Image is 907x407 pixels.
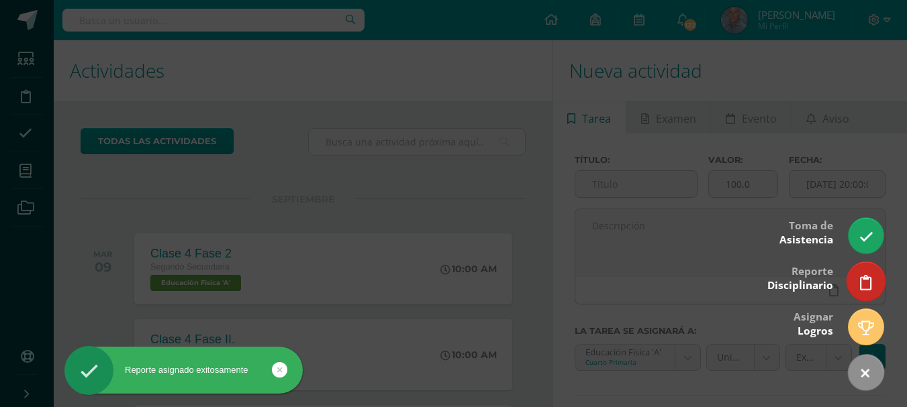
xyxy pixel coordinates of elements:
[767,255,833,299] div: Reporte
[794,301,833,345] div: Asignar
[767,278,833,292] span: Disciplinario
[798,324,833,338] span: Logros
[779,210,833,253] div: Toma de
[64,364,303,376] div: Reporte asignado exitosamente
[779,233,833,247] span: Asistencia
